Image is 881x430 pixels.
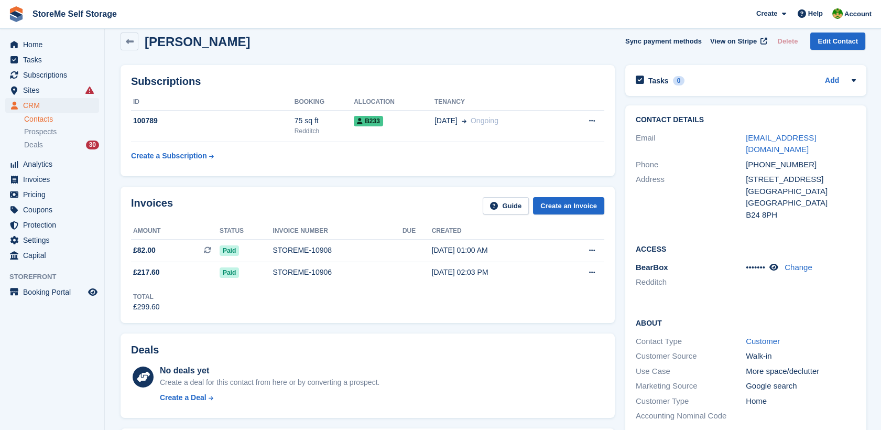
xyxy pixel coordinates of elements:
div: Use Case [636,365,746,378]
div: Create a Deal [160,392,206,403]
h2: Subscriptions [131,76,604,88]
div: Email [636,132,746,156]
div: 30 [86,141,99,149]
span: Create [756,8,777,19]
th: Status [220,223,273,240]
span: Sites [23,83,86,98]
div: £299.60 [133,302,160,313]
span: View on Stripe [710,36,757,47]
span: Capital [23,248,86,263]
div: Phone [636,159,746,171]
span: Deals [24,140,43,150]
th: Booking [295,94,354,111]
span: Protection [23,218,86,232]
th: Due [403,223,432,240]
span: [DATE] [434,115,458,126]
span: B233 [354,116,383,126]
a: View on Stripe [706,33,769,50]
a: Edit Contact [810,33,865,50]
span: Tasks [23,52,86,67]
a: menu [5,233,99,248]
span: Paid [220,245,239,256]
div: Contact Type [636,336,746,348]
div: Create a Subscription [131,150,207,162]
li: Redditch [636,276,746,288]
div: Address [636,174,746,221]
div: Home [746,395,856,407]
span: Prospects [24,127,57,137]
span: CRM [23,98,86,113]
div: [DATE] 01:00 AM [432,245,556,256]
span: Ongoing [471,116,498,125]
a: Guide [483,197,529,214]
a: [EMAIL_ADDRESS][DOMAIN_NAME] [746,133,816,154]
a: menu [5,202,99,217]
span: £217.60 [133,267,160,278]
a: menu [5,83,99,98]
h2: About [636,317,856,328]
div: STOREME-10908 [273,245,402,256]
div: Marketing Source [636,380,746,392]
a: Add [825,75,839,87]
div: Accounting Nominal Code [636,410,746,422]
a: Customer [746,337,780,346]
img: StorMe [832,8,843,19]
h2: Invoices [131,197,173,214]
div: Total [133,292,160,302]
a: Contacts [24,114,99,124]
span: Pricing [23,187,86,202]
h2: Contact Details [636,116,856,124]
button: Sync payment methods [625,33,702,50]
th: Amount [131,223,220,240]
a: menu [5,98,99,113]
span: Storefront [9,272,104,282]
span: Coupons [23,202,86,217]
div: Redditch [295,126,354,136]
div: [GEOGRAPHIC_DATA] [746,186,856,198]
a: menu [5,187,99,202]
div: STOREME-10906 [273,267,402,278]
th: Invoice number [273,223,402,240]
div: [DATE] 02:03 PM [432,267,556,278]
a: menu [5,37,99,52]
span: Paid [220,267,239,278]
span: Booking Portal [23,285,86,299]
a: Create a Subscription [131,146,214,166]
div: Create a deal for this contact from here or by converting a prospect. [160,377,379,388]
img: stora-icon-8386f47178a22dfd0bd8f6a31ec36ba5ce8667c1dd55bd0f319d3a0aa187defe.svg [8,6,24,22]
span: Analytics [23,157,86,171]
div: Customer Source [636,350,746,362]
a: Deals 30 [24,139,99,150]
a: menu [5,52,99,67]
div: Google search [746,380,856,392]
a: Preview store [86,286,99,298]
a: menu [5,218,99,232]
div: [PHONE_NUMBER] [746,159,856,171]
a: menu [5,248,99,263]
div: More space/declutter [746,365,856,378]
button: Delete [773,33,802,50]
th: Created [432,223,556,240]
i: Smart entry sync failures have occurred [85,86,94,94]
th: Allocation [354,94,434,111]
div: 0 [673,76,685,85]
div: [STREET_ADDRESS] [746,174,856,186]
div: No deals yet [160,364,379,377]
h2: Deals [131,344,159,356]
a: Change [785,263,812,272]
span: £82.00 [133,245,156,256]
th: Tenancy [434,94,561,111]
span: BearBox [636,263,668,272]
th: ID [131,94,295,111]
h2: Access [636,243,856,254]
h2: Tasks [648,76,669,85]
span: ••••••• [746,263,765,272]
div: B24 8PH [746,209,856,221]
h2: [PERSON_NAME] [145,35,250,49]
div: Customer Type [636,395,746,407]
span: Settings [23,233,86,248]
div: 100789 [131,115,295,126]
span: Subscriptions [23,68,86,82]
a: menu [5,285,99,299]
span: Home [23,37,86,52]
